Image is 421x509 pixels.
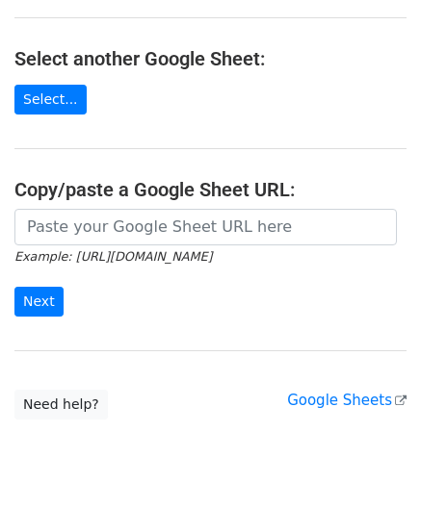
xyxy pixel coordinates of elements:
[14,390,108,420] a: Need help?
[287,392,407,409] a: Google Sheets
[14,209,397,245] input: Paste your Google Sheet URL here
[14,178,407,201] h4: Copy/paste a Google Sheet URL:
[14,47,407,70] h4: Select another Google Sheet:
[14,249,212,264] small: Example: [URL][DOMAIN_NAME]
[14,85,87,115] a: Select...
[14,287,64,317] input: Next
